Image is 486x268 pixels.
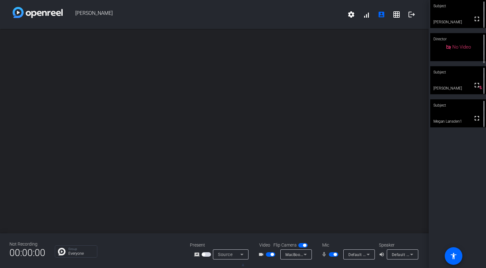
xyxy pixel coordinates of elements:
[450,252,457,260] mat-icon: accessibility
[473,15,481,23] mat-icon: fullscreen
[393,11,400,18] mat-icon: grid_on
[63,7,344,22] span: [PERSON_NAME]
[452,44,471,50] span: No Video
[194,251,202,258] mat-icon: screen_share_outline
[473,114,481,122] mat-icon: fullscreen
[259,242,270,248] span: Video
[68,248,94,251] p: Group
[258,251,266,258] mat-icon: videocam_outline
[218,252,232,257] span: Source
[58,248,66,255] img: Chat Icon
[379,251,386,258] mat-icon: volume_up
[190,242,253,248] div: Present
[430,66,486,78] div: Subject
[473,81,481,89] mat-icon: fullscreen
[392,252,465,257] span: Default - External Headphones (Built-in)
[379,242,417,248] div: Speaker
[430,33,486,45] div: Director
[241,262,245,267] span: ▲
[9,245,45,260] span: 00:00:00
[273,242,297,248] span: Flip Camera
[316,242,379,248] div: Mic
[430,99,486,111] div: Subject
[321,251,329,258] mat-icon: mic_none
[378,11,385,18] mat-icon: account_box
[347,11,355,18] mat-icon: settings
[13,7,63,18] img: white-gradient.svg
[359,7,374,22] button: signal_cellular_alt
[68,252,94,255] p: Everyone
[9,241,45,248] div: Not Recording
[348,252,420,257] span: Default - External Microphone (Built-in)
[408,11,415,18] mat-icon: logout
[285,252,349,257] span: MacBook Pro Camera (0000:0001)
